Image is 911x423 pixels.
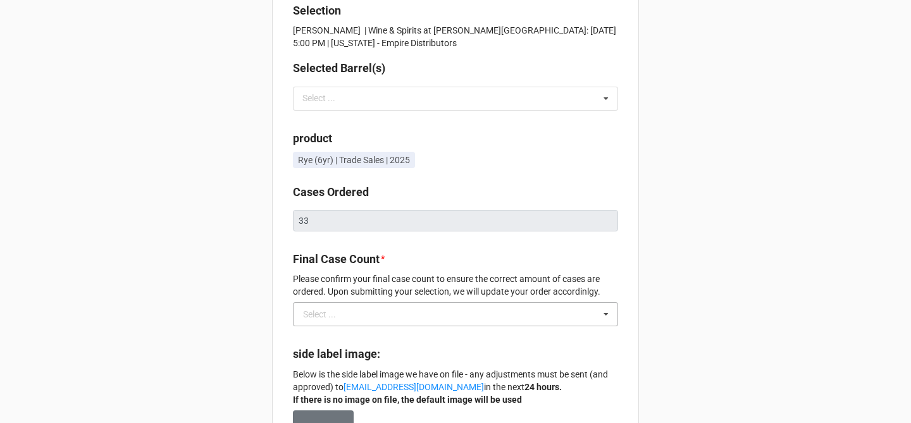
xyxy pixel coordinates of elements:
[298,154,410,166] p: Rye (6yr) | Trade Sales | 2025
[293,250,380,268] label: Final Case Count
[293,132,332,145] b: product
[299,91,354,106] div: Select ...
[293,395,522,405] strong: If there is no image on file, the default image will be used
[344,382,484,392] a: [EMAIL_ADDRESS][DOMAIN_NAME]
[293,59,385,77] label: Selected Barrel(s)
[293,4,341,17] b: Selection
[303,310,336,319] div: Select ...
[293,368,618,406] p: Below is the side label image we have on file - any adjustments must be sent (and approved) to in...
[293,273,618,298] p: Please confirm your final case count to ensure the correct amount of cases are ordered. Upon subm...
[524,382,562,392] strong: 24 hours.
[293,345,380,363] label: side label image:
[293,24,618,49] p: [PERSON_NAME] | Wine & Spirits at [PERSON_NAME][GEOGRAPHIC_DATA]: [DATE] 5:00 PM | [US_STATE] - E...
[293,183,369,201] label: Cases Ordered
